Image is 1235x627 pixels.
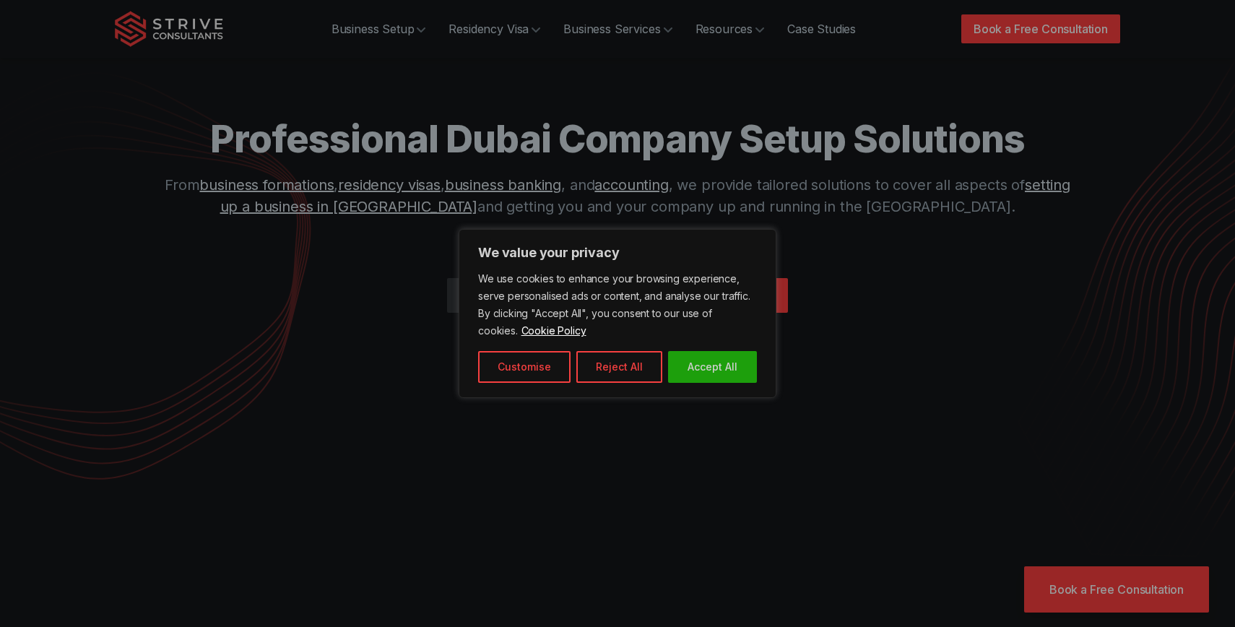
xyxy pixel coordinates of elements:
button: Accept All [668,351,757,383]
button: Customise [478,351,571,383]
p: We value your privacy [478,244,757,261]
div: We value your privacy [459,229,776,398]
a: Cookie Policy [521,324,587,337]
button: Reject All [576,351,662,383]
p: We use cookies to enhance your browsing experience, serve personalised ads or content, and analys... [478,270,757,340]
